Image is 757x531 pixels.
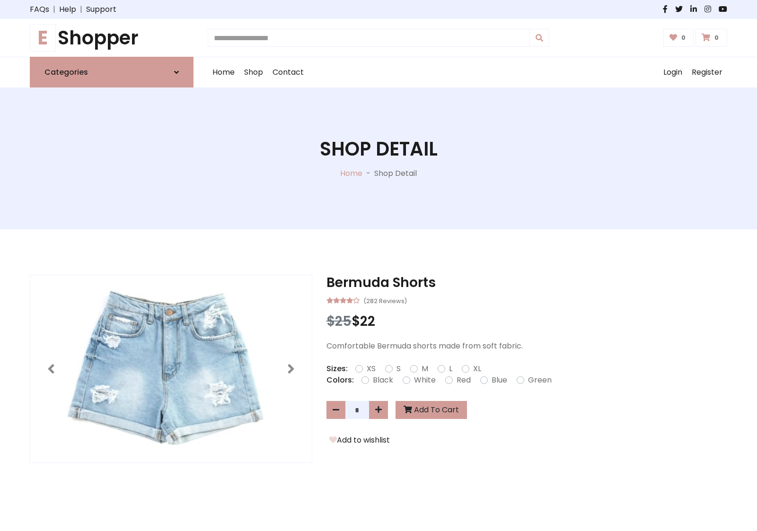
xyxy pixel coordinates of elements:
p: Shop Detail [374,168,417,179]
a: FAQs [30,4,49,15]
label: L [449,363,452,374]
h3: $ [326,313,727,330]
a: Contact [268,57,308,87]
a: EShopper [30,26,194,49]
small: (282 Reviews) [363,295,407,306]
label: M [422,363,428,374]
span: 0 [712,34,721,42]
img: Image [30,275,312,462]
h1: Shop Detail [320,138,438,160]
a: Categories [30,57,194,87]
label: Blue [492,374,507,386]
a: Register [687,57,727,87]
p: Colors: [326,374,354,386]
p: Sizes: [326,363,348,374]
label: White [414,374,436,386]
p: - [362,168,374,179]
span: E [30,24,56,52]
a: Home [340,168,362,179]
h6: Categories [44,68,88,77]
label: XL [473,363,481,374]
label: Black [373,374,393,386]
a: 0 [663,29,694,47]
a: Help [59,4,76,15]
a: Login [659,57,687,87]
span: 22 [360,312,375,331]
a: 0 [695,29,727,47]
span: 0 [679,34,688,42]
label: Red [457,374,471,386]
h3: Bermuda Shorts [326,275,727,291]
a: Home [208,57,239,87]
span: $25 [326,312,352,331]
a: Support [86,4,116,15]
button: Add to wishlist [326,434,393,446]
span: | [76,4,86,15]
label: Green [528,374,552,386]
span: | [49,4,59,15]
label: XS [367,363,376,374]
h1: Shopper [30,26,194,49]
label: S [396,363,401,374]
button: Add To Cart [396,401,467,419]
a: Shop [239,57,268,87]
p: Comfortable Bermuda shorts made from soft fabric. [326,340,727,352]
